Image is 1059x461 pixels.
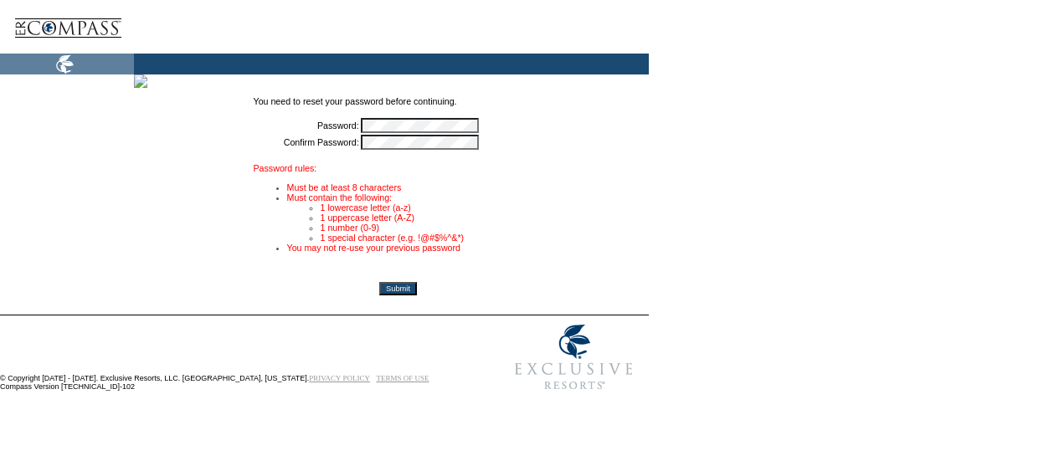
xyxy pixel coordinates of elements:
[379,282,417,295] input: Submit
[499,315,649,399] img: Exclusive Resorts
[254,135,359,150] td: Confirm Password:
[254,118,359,133] td: Password:
[134,74,147,88] img: RDM-Risco-PU-033.jpg
[321,202,411,213] font: 1 lowercase letter (a-z)
[309,374,370,382] a: PRIVACY POLICY
[377,374,429,382] a: TERMS OF USE
[254,96,543,116] td: You need to reset your password before continuing.
[13,4,122,54] img: logoCompass.gif
[321,223,379,233] font: 1 number (0-9)
[321,213,415,223] font: 1 uppercase letter (A-Z)
[287,243,461,253] font: You may not re-use your previous password
[321,233,465,243] font: 1 special character (e.g. !@#$%^&*)
[254,163,317,173] font: Password rules:
[287,182,402,192] font: Must be at least 8 characters
[287,192,393,202] font: Must contain the following:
